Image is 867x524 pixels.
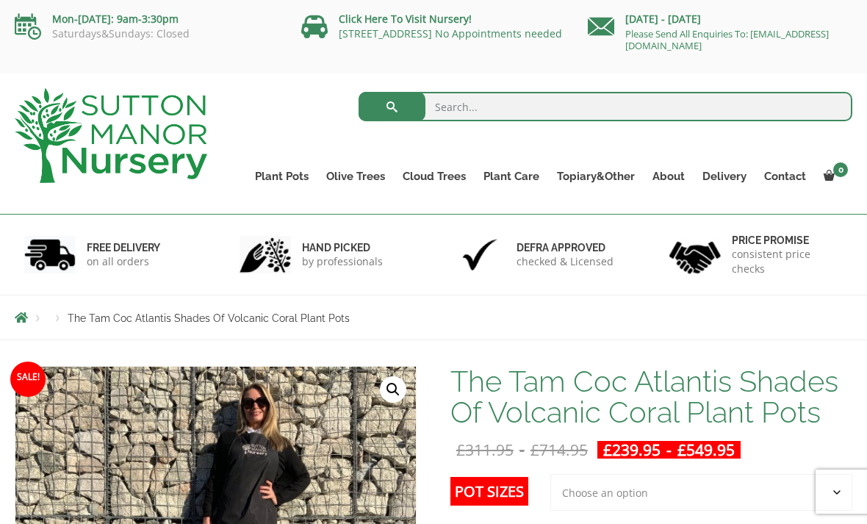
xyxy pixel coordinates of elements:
img: logo [15,88,207,183]
a: Olive Trees [317,166,394,187]
a: [STREET_ADDRESS] No Appointments needed [339,26,562,40]
p: on all orders [87,254,160,269]
a: Please Send All Enquiries To: [EMAIL_ADDRESS][DOMAIN_NAME] [625,27,829,52]
a: Plant Pots [246,166,317,187]
bdi: 714.95 [530,439,588,460]
h6: FREE DELIVERY [87,241,160,254]
bdi: 311.95 [456,439,514,460]
a: Topiary&Other [548,166,644,187]
nav: Breadcrumbs [15,312,852,323]
span: £ [603,439,612,460]
p: Mon-[DATE]: 9am-3:30pm [15,10,279,28]
span: £ [677,439,686,460]
a: About [644,166,694,187]
h6: hand picked [302,241,383,254]
label: Pot Sizes [450,477,528,506]
a: Cloud Trees [394,166,475,187]
span: The Tam Coc Atlantis Shades Of Volcanic Coral Plant Pots [68,312,350,324]
p: by professionals [302,254,383,269]
img: 3.jpg [454,236,506,273]
a: Contact [755,166,815,187]
a: Delivery [694,166,755,187]
p: [DATE] - [DATE] [588,10,852,28]
input: Search... [359,92,853,121]
p: Saturdays&Sundays: Closed [15,28,279,40]
a: 0 [815,166,852,187]
span: 0 [833,162,848,177]
img: 2.jpg [240,236,291,273]
ins: - [597,441,741,459]
h6: Price promise [732,234,843,247]
h6: Defra approved [517,241,614,254]
span: £ [530,439,539,460]
span: £ [456,439,465,460]
p: consistent price checks [732,247,843,276]
h1: The Tam Coc Atlantis Shades Of Volcanic Coral Plant Pots [450,366,852,428]
a: Plant Care [475,166,548,187]
p: checked & Licensed [517,254,614,269]
img: 4.jpg [669,232,721,277]
img: 1.jpg [24,236,76,273]
span: Sale! [10,362,46,397]
bdi: 239.95 [603,439,661,460]
bdi: 549.95 [677,439,735,460]
a: Click Here To Visit Nursery! [339,12,472,26]
a: View full-screen image gallery [380,376,406,403]
del: - [450,441,594,459]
